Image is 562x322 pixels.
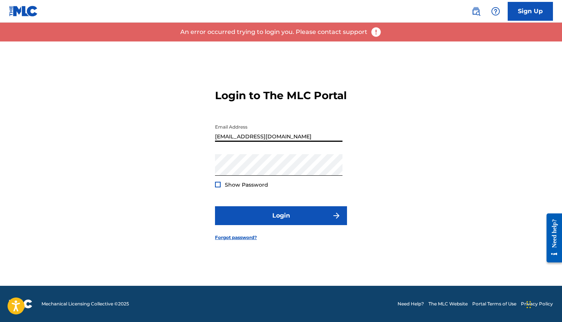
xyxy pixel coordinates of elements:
div: Help [488,4,503,19]
div: Drag [527,293,531,316]
a: Privacy Policy [521,301,553,307]
img: error [370,26,382,38]
a: Public Search [468,4,484,19]
img: logo [9,299,32,308]
span: Mechanical Licensing Collective © 2025 [41,301,129,307]
a: Forgot password? [215,234,257,241]
iframe: Resource Center [541,206,562,270]
a: Portal Terms of Use [472,301,516,307]
button: Login [215,206,347,225]
iframe: Chat Widget [524,286,562,322]
span: Show Password [225,181,268,188]
h3: Login to The MLC Portal [215,89,347,102]
img: f7272a7cc735f4ea7f67.svg [332,211,341,220]
p: An error occurred trying to login you. Please contact support [180,28,367,37]
img: MLC Logo [9,6,38,17]
img: search [471,7,481,16]
a: Sign Up [508,2,553,21]
a: Need Help? [398,301,424,307]
img: help [491,7,500,16]
a: The MLC Website [428,301,468,307]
